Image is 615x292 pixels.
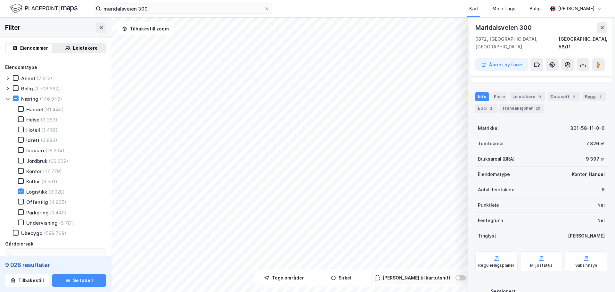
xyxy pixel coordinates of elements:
div: Reguleringsplaner [478,263,514,268]
div: [PERSON_NAME] til kartutsnitt [382,274,450,282]
div: Industri [26,147,44,154]
button: Tilbakestill [5,274,49,287]
div: Filter [5,22,20,33]
div: Matrikkel [478,124,499,132]
div: (9 028) [48,189,65,195]
div: Offentlig [26,199,48,205]
div: 20 [534,105,542,112]
div: Kontor [26,168,42,174]
div: Kontrollprogram for chat [583,261,615,292]
div: [PERSON_NAME] [558,5,594,13]
div: 0872, [GEOGRAPHIC_DATA], [GEOGRAPHIC_DATA] [475,35,559,51]
div: Eiendomstype [478,171,510,178]
div: (66 609) [49,158,68,164]
div: Eiere [491,92,507,101]
div: Kart [469,5,478,13]
div: Nei [597,217,605,224]
div: Bolig [529,5,541,13]
div: Parkering [26,210,49,216]
div: (31 445) [44,106,64,113]
div: 1 [597,94,603,100]
div: (1 440) [50,210,67,216]
div: (7 512) [37,75,52,81]
div: Datasett [548,92,580,101]
div: (3 353) [41,117,57,123]
div: 9 028 resultater [5,261,106,269]
div: Mine Tags [492,5,515,13]
div: Saksinnsyn [575,263,597,268]
div: Maridalsveien 300 [475,22,533,33]
div: Helse [26,117,39,123]
button: Sirkel [314,271,368,284]
div: 9 [602,186,605,194]
div: Miljøstatus [530,263,553,268]
div: Ubebygd [21,230,43,236]
div: 9 397 ㎡ [586,155,605,163]
div: Punktleie [478,201,499,209]
img: logo.f888ab2527a4732fd821a326f86c7f29.svg [10,3,78,14]
div: Logistikk [26,189,47,195]
div: Kultur [26,179,40,185]
div: (599 768) [44,230,66,236]
div: Leietakere [510,92,545,101]
div: (4 905) [49,199,66,205]
div: Leietakere [73,44,98,52]
div: Eiendomstype [5,63,37,71]
div: 9 [537,94,543,100]
input: Søk på adresse, matrikkel, gårdeiere, leietakere eller personer [101,4,264,13]
div: Kontor, Handel [572,171,605,178]
div: Tinglyst [478,232,496,240]
div: Handel [26,106,43,113]
div: Transaksjoner [499,104,544,113]
button: Tilbakestill zoom [117,22,174,35]
div: Tomteareal [478,140,504,147]
div: Gårdeiersøk [5,240,33,248]
div: Eiendommer [20,44,48,52]
div: (146 946) [40,96,62,102]
div: [GEOGRAPHIC_DATA], 58/11 [559,35,607,51]
div: (1 459) [41,127,58,133]
div: (6 591) [41,179,57,185]
div: Antall leietakere [478,186,515,194]
div: Idrett [26,137,39,143]
button: Se tabell [52,274,106,287]
div: Nei [597,201,605,209]
button: Åpne i ny fane [475,58,528,71]
div: Undervisning [26,220,58,226]
div: Bruksareal (BRA) [478,155,515,163]
div: Næring [21,96,38,102]
div: 2 [571,94,577,100]
div: Hotell [26,127,40,133]
div: Festegrunn [478,217,503,224]
div: ESG [475,104,497,113]
div: (1 706 662) [34,86,60,92]
div: Ingen [9,253,21,261]
button: Tegn områder [257,271,311,284]
div: Jordbruk [26,158,47,164]
div: (17 779) [43,168,62,174]
div: Info [475,92,489,101]
div: Bygg [582,92,606,101]
div: (16 204) [45,147,64,154]
div: [PERSON_NAME] [568,232,605,240]
iframe: Chat Widget [583,261,615,292]
div: Annet [21,75,35,81]
div: 2 [488,105,494,112]
div: 7 826 ㎡ [586,140,605,147]
div: (9 781) [59,220,75,226]
div: 301-58-11-0-0 [570,124,605,132]
div: Bolig [21,86,33,92]
div: (3 893) [41,137,57,143]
